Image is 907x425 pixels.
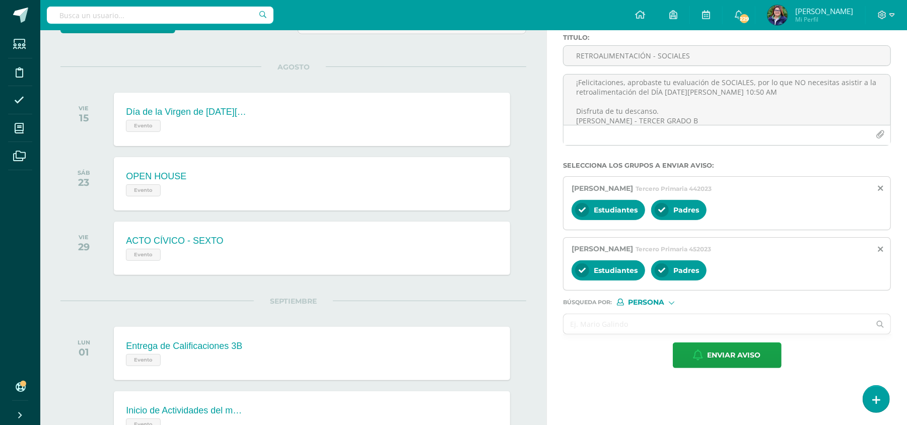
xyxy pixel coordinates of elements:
[126,236,223,246] div: ACTO CÍVICO - SEXTO
[564,46,890,65] input: Titulo
[673,266,699,275] span: Padres
[617,299,692,306] div: [object Object]
[126,405,247,416] div: Inicio de Actividades del mes patrio
[564,314,870,334] input: Ej. Mario Galindo
[78,169,90,176] div: SÁB
[78,339,90,346] div: LUN
[563,34,891,41] label: Titulo :
[78,176,90,188] div: 23
[594,266,638,275] span: Estudiantes
[795,6,853,16] span: [PERSON_NAME]
[636,185,712,192] span: Tercero Primaria 442023
[563,162,891,169] label: Selecciona los grupos a enviar aviso :
[708,343,761,368] span: Enviar aviso
[572,184,633,193] span: [PERSON_NAME]
[628,300,664,305] span: Persona
[126,184,161,196] span: Evento
[673,342,782,368] button: Enviar aviso
[78,346,90,358] div: 01
[79,112,89,124] div: 15
[563,300,612,305] span: Búsqueda por :
[47,7,273,24] input: Busca un usuario...
[739,13,750,24] span: 229
[564,75,890,125] textarea: ¡Felicitaciones, aprobaste tu evaluación de SOCIALES, por lo que NO necesitas asistir a la retroa...
[126,120,161,132] span: Evento
[78,241,90,253] div: 29
[673,205,699,215] span: Padres
[126,107,247,117] div: Día de la Virgen de [DATE][PERSON_NAME] - Asueto
[768,5,788,25] img: cd816e1d9b99ce6ebfda1176cabbab92.png
[126,171,186,182] div: OPEN HOUSE
[126,341,242,351] div: Entrega de Calificaciones 3B
[79,105,89,112] div: VIE
[261,62,326,72] span: AGOSTO
[594,205,638,215] span: Estudiantes
[78,234,90,241] div: VIE
[126,354,161,366] span: Evento
[636,245,711,253] span: Tercero Primaria 452023
[572,244,633,253] span: [PERSON_NAME]
[126,249,161,261] span: Evento
[795,15,853,24] span: Mi Perfil
[254,297,333,306] span: SEPTIEMBRE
